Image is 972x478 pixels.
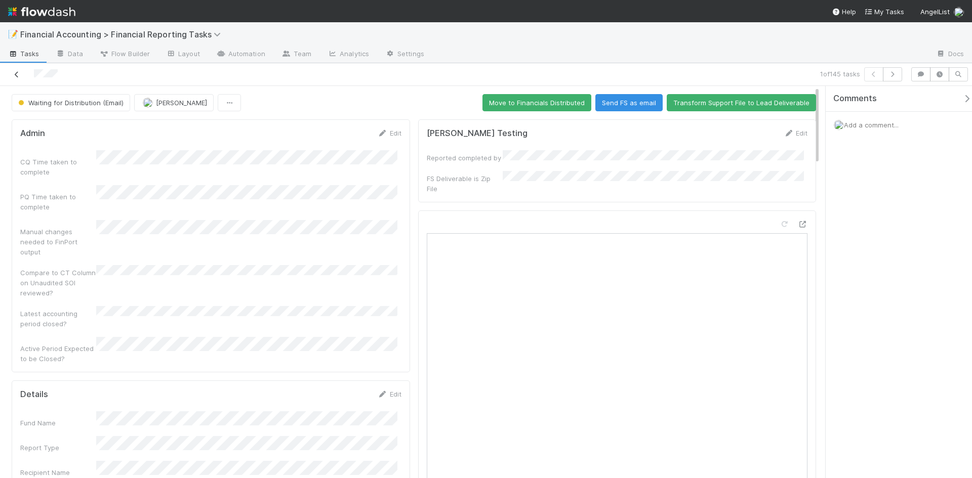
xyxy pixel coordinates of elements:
div: Recipient Name [20,467,96,477]
div: Active Period Expected to be Closed? [20,343,96,364]
a: Data [48,47,91,63]
a: Edit [784,129,807,137]
span: Add a comment... [844,121,899,129]
button: Waiting for Distribution (Email) [12,94,130,111]
a: Edit [378,129,401,137]
a: My Tasks [864,7,904,17]
button: Send FS as email [595,94,663,111]
span: [PERSON_NAME] [156,99,207,107]
a: Automation [208,47,273,63]
span: My Tasks [864,8,904,16]
span: Financial Accounting > Financial Reporting Tasks [20,29,226,39]
img: avatar_8d06466b-a936-4205-8f52-b0cc03e2a179.png [143,98,153,108]
button: Transform Support File to Lead Deliverable [667,94,816,111]
a: Docs [928,47,972,63]
span: Tasks [8,49,39,59]
button: Move to Financials Distributed [482,94,591,111]
span: Waiting for Distribution (Email) [16,99,124,107]
h5: [PERSON_NAME] Testing [427,128,528,139]
span: 📝 [8,30,18,38]
div: Manual changes needed to FinPort output [20,227,96,257]
img: avatar_c0d2ec3f-77e2-40ea-8107-ee7bdb5edede.png [954,7,964,17]
a: Analytics [319,47,377,63]
div: Help [832,7,856,17]
a: Flow Builder [91,47,158,63]
a: Team [273,47,319,63]
span: Flow Builder [99,49,150,59]
div: Latest accounting period closed? [20,309,96,329]
img: logo-inverted-e16ddd16eac7371096b0.svg [8,3,75,20]
div: Fund Name [20,418,96,428]
div: PQ Time taken to complete [20,192,96,212]
h5: Admin [20,128,45,139]
span: Comments [833,94,877,104]
span: 1 of 145 tasks [820,69,860,79]
button: [PERSON_NAME] [134,94,214,111]
h5: Details [20,389,48,400]
img: avatar_c0d2ec3f-77e2-40ea-8107-ee7bdb5edede.png [834,120,844,130]
div: Report Type [20,443,96,453]
a: Settings [377,47,432,63]
a: Edit [378,390,401,398]
div: Reported completed by [427,153,503,163]
div: FS Deliverable is Zip File [427,173,503,194]
div: Compare to CT Column on Unaudited SOI reviewed? [20,268,96,298]
span: AngelList [920,8,950,16]
a: Layout [158,47,208,63]
div: CQ Time taken to complete [20,157,96,177]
